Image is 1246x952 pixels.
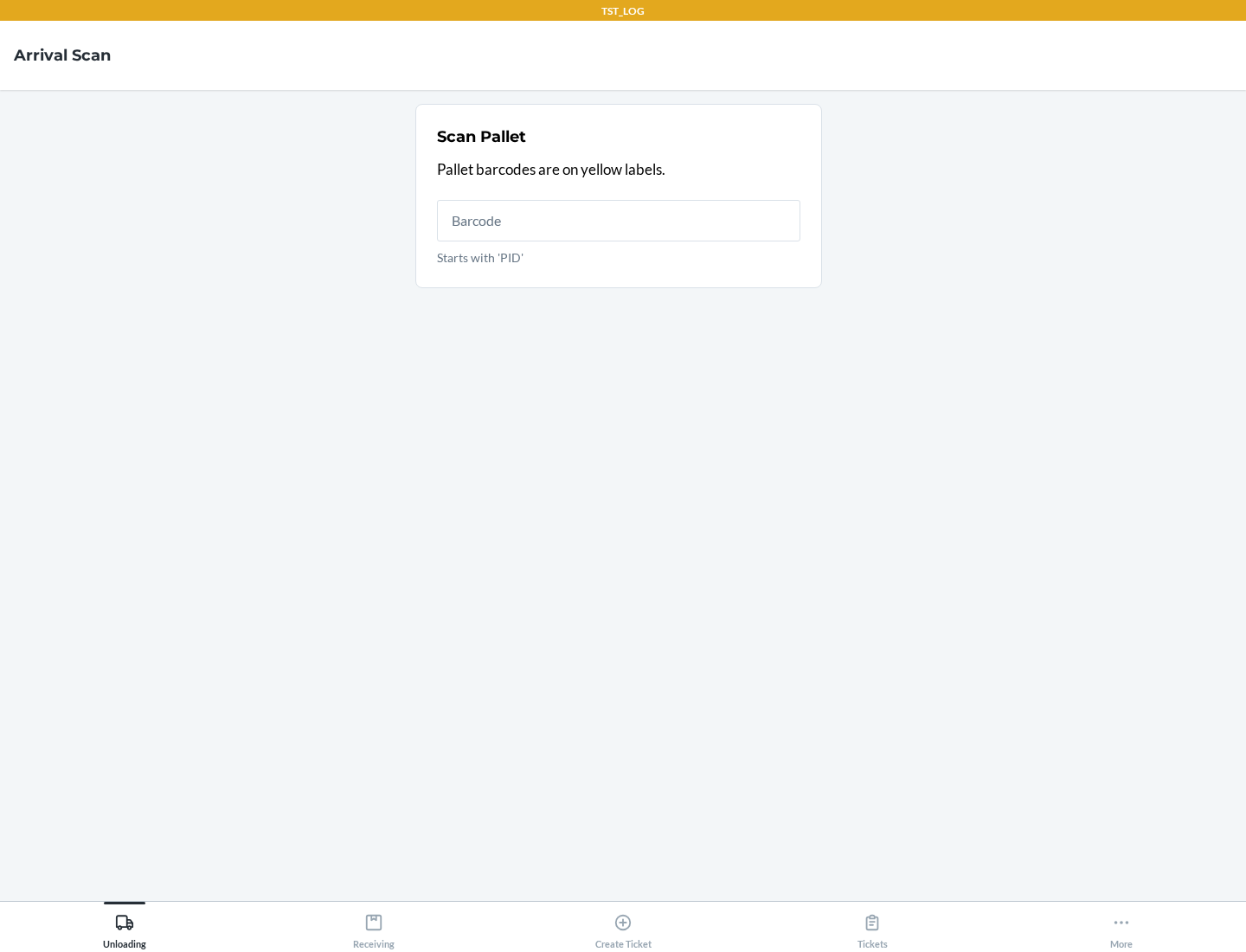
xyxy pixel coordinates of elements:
[437,125,526,148] h2: Scan Pallet
[997,902,1246,949] button: More
[437,158,800,181] p: Pallet barcodes are on yellow labels.
[437,248,800,267] p: Starts with 'PID'
[437,200,800,241] input: Starts with 'PID'
[498,902,748,949] button: Create Ticket
[748,902,997,949] button: Tickets
[857,906,888,949] div: Tickets
[601,3,645,19] p: TST_LOG
[249,902,498,949] button: Receiving
[595,906,652,949] div: Create Ticket
[1110,906,1133,949] div: More
[353,906,395,949] div: Receiving
[14,44,111,67] h4: Arrival Scan
[103,906,146,949] div: Unloading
